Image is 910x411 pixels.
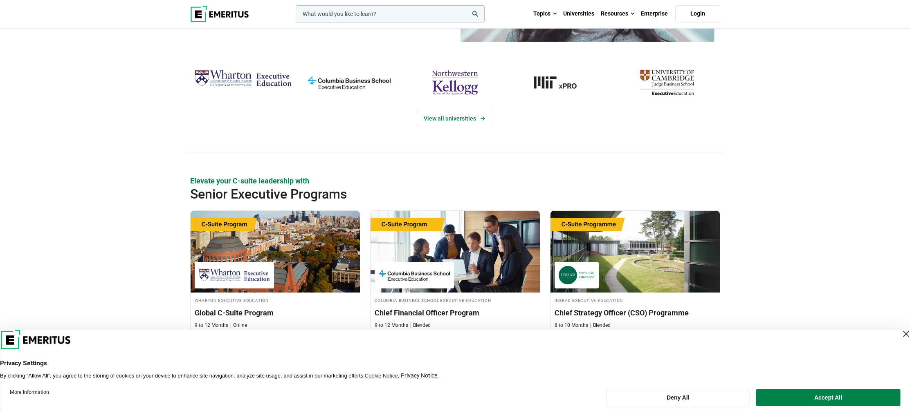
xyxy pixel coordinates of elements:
img: cambridge-judge-business-school [618,67,716,98]
img: northwestern-kellogg [406,67,504,98]
img: Wharton Executive Education [199,266,270,284]
p: 9 to 12 Months [375,322,408,329]
a: View Universities [417,111,493,126]
h4: Wharton Executive Education [195,297,356,304]
h4: Columbia Business School Executive Education [375,297,536,304]
a: Leadership Course by INSEAD Executive Education - October 14, 2025 INSEAD Executive Education INS... [550,211,720,344]
a: Login [675,5,720,22]
p: Blended [590,322,611,329]
h3: Chief Strategy Officer (CSO) Programme [555,308,716,318]
img: Chief Strategy Officer (CSO) Programme | Online Leadership Course [550,211,720,293]
p: Online [230,322,247,329]
img: Wharton Executive Education [194,67,292,91]
h3: Chief Financial Officer Program [375,308,536,318]
img: INSEAD Executive Education [559,266,595,284]
h4: INSEAD Executive Education [555,297,716,304]
a: MIT-xPRO [512,67,610,98]
img: Chief Financial Officer Program | Online Finance Course [371,211,540,293]
img: MIT xPRO [512,67,610,98]
h2: Senior Executive Programs [190,186,667,202]
h3: Global C-Suite Program [195,308,356,318]
a: Leadership Course by Wharton Executive Education - September 24, 2025 Wharton Executive Education... [191,211,360,344]
img: Global C-Suite Program | Online Leadership Course [191,211,360,293]
p: 9 to 12 Months [195,322,228,329]
img: columbia-business-school [300,67,398,98]
a: Finance Course by Columbia Business School Executive Education - September 29, 2025 Columbia Busi... [371,211,540,344]
img: Columbia Business School Executive Education [379,266,450,284]
p: Blended [410,322,431,329]
input: woocommerce-product-search-field-0 [296,5,485,22]
p: 8 to 10 Months [555,322,588,329]
p: Elevate your C-suite leadership with [190,176,720,186]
